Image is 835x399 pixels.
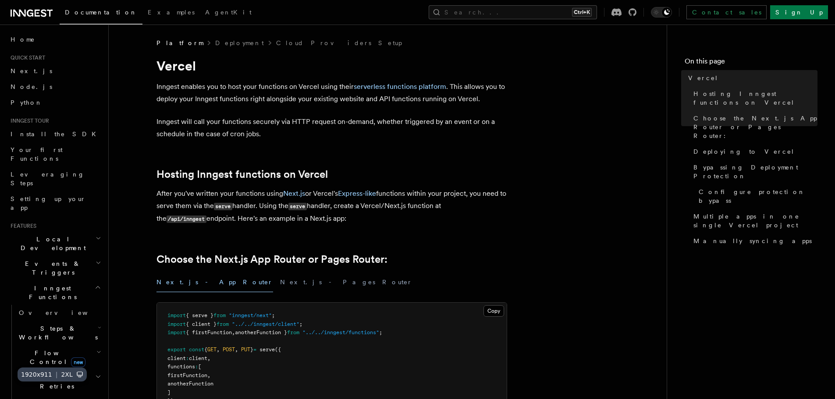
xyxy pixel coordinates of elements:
span: , [207,372,210,378]
span: Steps & Workflows [15,324,98,342]
a: Next.js [7,63,103,79]
span: Bypassing Deployment Protection [693,163,817,180]
code: /api/inngest [167,215,206,223]
span: Overview [19,309,109,316]
span: Your first Functions [11,146,63,162]
a: Hosting Inngest functions on Vercel [690,86,817,110]
button: Copy [483,305,504,317]
span: } [250,346,253,353]
span: = [253,346,256,353]
span: { serve } [186,312,213,318]
a: Your first Functions [7,142,103,166]
span: { [204,346,207,353]
a: Choose the Next.js App Router or Pages Router: [156,253,387,265]
span: ] [167,389,171,395]
span: Flow Control [15,349,96,366]
span: Manually syncing apps [693,237,812,245]
button: Flow Controlnew [15,345,103,370]
span: Local Development [7,235,96,252]
span: ({ [275,346,281,353]
a: Vercel [685,70,817,86]
span: { firstFunction [186,329,232,335]
span: anotherFunction } [235,329,287,335]
span: from [213,312,226,318]
span: "../../inngest/functions" [302,329,379,335]
button: Events & Triggers [7,256,103,280]
span: ; [272,312,275,318]
span: AgentKit [205,9,252,16]
span: "inngest/next" [229,312,272,318]
span: , [217,346,220,353]
a: Multiple apps in one single Vercel project [690,208,817,233]
a: Leveraging Steps [7,166,103,191]
span: Node.js [11,83,52,90]
a: Configure protection bypass [695,184,817,208]
span: import [167,312,186,318]
span: client [189,355,207,361]
button: Search...Ctrl+K [429,5,597,19]
span: "../../inngest/client" [232,321,299,327]
a: Examples [142,3,200,24]
span: Documentation [65,9,137,16]
span: Configure protection bypass [699,187,817,205]
span: Home [11,35,35,44]
span: Install the SDK [11,131,101,138]
span: { client } [186,321,217,327]
span: Deploying to Vercel [693,147,795,156]
a: Setting up your app [7,191,103,215]
a: Deployment [215,39,264,47]
span: anotherFunction [167,381,213,387]
span: POST [223,346,235,353]
a: Install the SDK [7,126,103,142]
a: Python [7,95,103,110]
button: Steps & Workflows [15,321,103,345]
span: Inngest Functions [7,284,95,301]
span: import [167,329,186,335]
span: Choose the Next.js App Router or Pages Router: [693,114,817,140]
a: Documentation [60,3,142,25]
button: Local Development [7,231,103,256]
button: Errors & Retries [15,370,103,394]
span: from [287,329,299,335]
a: Bypassing Deployment Protection [690,159,817,184]
span: from [217,321,229,327]
span: Python [11,99,43,106]
a: Hosting Inngest functions on Vercel [156,168,328,180]
a: Overview [15,305,103,321]
span: Events & Triggers [7,259,96,277]
button: Next.js - App Router [156,272,273,292]
a: Contact sales [686,5,767,19]
span: Quick start [7,54,45,61]
span: Hosting Inngest functions on Vercel [693,89,817,107]
span: , [235,346,238,353]
kbd: Ctrl+K [572,8,592,17]
span: : [186,355,189,361]
span: Leveraging Steps [11,171,85,187]
a: Express-like [338,189,376,198]
p: After you've written your functions using or Vercel's functions within your project, you need to ... [156,187,507,225]
span: PUT [241,346,250,353]
h1: Vercel [156,58,507,74]
button: Inngest Functions [7,280,103,305]
span: , [207,355,210,361]
span: Vercel [688,74,718,82]
span: Examples [148,9,195,16]
span: , [232,329,235,335]
span: client [167,355,186,361]
a: Sign Up [770,5,828,19]
span: Features [7,222,36,230]
span: [ [198,364,201,370]
span: Setting up your app [11,195,86,211]
span: firstFunction [167,372,207,378]
a: Next.js [283,189,305,198]
span: export [167,346,186,353]
button: Toggle dark mode [651,7,672,18]
a: Deploying to Vercel [690,144,817,159]
span: Platform [156,39,203,47]
a: Node.js [7,79,103,95]
code: serve [288,203,307,210]
span: GET [207,346,217,353]
span: Multiple apps in one single Vercel project [693,212,817,230]
a: Manually syncing apps [690,233,817,249]
a: Home [7,32,103,47]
